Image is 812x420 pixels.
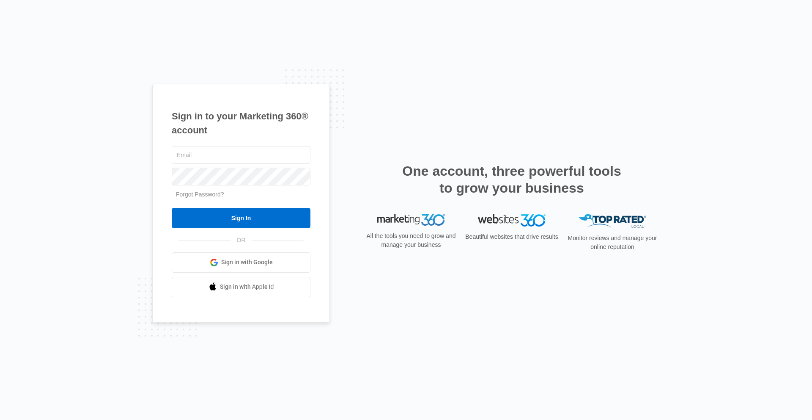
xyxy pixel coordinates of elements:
[364,232,458,249] p: All the tools you need to grow and manage your business
[172,252,310,273] a: Sign in with Google
[231,236,252,245] span: OR
[377,214,445,226] img: Marketing 360
[464,232,559,241] p: Beautiful websites that drive results
[172,146,310,164] input: Email
[478,214,546,227] img: Websites 360
[220,282,274,291] span: Sign in with Apple Id
[221,258,273,267] span: Sign in with Google
[176,191,224,198] a: Forgot Password?
[579,214,646,228] img: Top Rated Local
[172,208,310,228] input: Sign In
[565,234,660,251] p: Monitor reviews and manage your online reputation
[400,163,624,196] h2: One account, three powerful tools to grow your business
[172,109,310,137] h1: Sign in to your Marketing 360® account
[172,277,310,297] a: Sign in with Apple Id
